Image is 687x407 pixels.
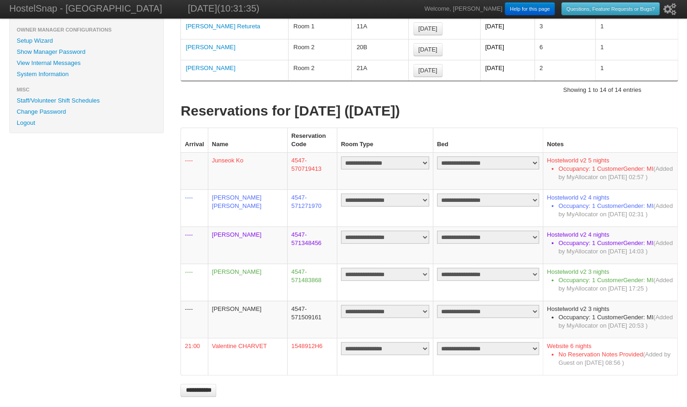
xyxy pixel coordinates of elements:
i: Setup Wizard [663,3,676,15]
a: Setup Wizard [10,35,163,46]
th: Bed [433,128,543,152]
a: [DATE] [413,22,443,35]
a: [DATE] [413,64,443,77]
td: Room 2 [288,39,351,60]
a: View Internal Messages [10,58,163,69]
li: Occupancy: 1 CustomerGender: MI [559,313,674,330]
span: (10:31:35) [217,3,259,13]
li: Misc [10,84,163,95]
td: [PERSON_NAME] [208,301,287,338]
td: ---- [180,189,207,226]
td: [PERSON_NAME] [208,264,287,301]
td: 1 [595,60,678,81]
a: System Information [10,69,163,80]
td: 4547-571271970 [287,189,337,226]
td: 1 [595,39,678,60]
th: Arrival [180,128,207,152]
td: 4547-571483868 [287,264,337,301]
th: Notes [543,128,677,152]
td: [DATE] [480,39,534,60]
th: Reservation Code [287,128,337,152]
th: Room Type [337,128,433,152]
td: 1548912H6 [287,338,337,375]
a: Staff/Volunteer Shift Schedules [10,95,163,106]
td: Hostelworld v2 4 nights [543,189,677,226]
th: Name [208,128,287,152]
a: [PERSON_NAME] [186,65,235,71]
td: 4547-571348456 [287,226,337,264]
td: 21:00 [180,338,207,375]
td: Room 1 [288,18,351,39]
span: [DATE] [418,25,437,32]
td: 4547-571509161 [287,301,337,338]
td: Hostelworld v2 4 nights [543,226,677,264]
td: 11A [351,18,408,39]
a: Logout [10,117,163,129]
td: Hostelworld v2 3 nights [543,264,677,301]
a: [PERSON_NAME] Retureta [186,23,260,30]
a: [DATE] [413,43,443,56]
td: Valentine CHARVET [208,338,287,375]
td: [PERSON_NAME] [208,226,287,264]
td: ---- [180,301,207,338]
a: Help for this page [505,2,555,15]
a: Questions, Feature Requests or Bugs? [561,2,660,15]
a: Change Password [10,106,163,117]
td: Hostelworld v2 3 nights [543,301,677,338]
li: Occupancy: 1 CustomerGender: MI [559,239,674,256]
td: ---- [180,264,207,301]
a: [PERSON_NAME] [186,44,235,51]
div: Showing 1 to 14 of 14 entries [563,81,641,94]
td: Room 2 [288,60,351,81]
td: ---- [180,152,207,189]
td: 4547-570719413 [287,152,337,189]
td: [DATE] [480,18,534,39]
td: Website 6 nights [543,338,677,375]
td: 21A [351,60,408,81]
td: Junseok Ko [208,152,287,189]
td: 3 [534,18,595,39]
span: [DATE] [418,46,437,53]
h1: Reservations for [DATE] ([DATE]) [180,103,678,119]
li: No Reservation Notes Provided [559,350,674,367]
span: [DATE] [418,67,437,74]
td: [PERSON_NAME] [PERSON_NAME] [208,189,287,226]
td: 20B [351,39,408,60]
td: 2 [534,60,595,81]
td: 1 [595,18,678,39]
td: Hostelworld v2 5 nights [543,152,677,189]
li: Occupancy: 1 CustomerGender: MI [559,276,674,293]
li: Owner Manager Configurations [10,24,163,35]
a: Show Manager Password [10,46,163,58]
td: 6 [534,39,595,60]
td: ---- [180,226,207,264]
li: Occupancy: 1 CustomerGender: MI [559,202,674,219]
li: Occupancy: 1 CustomerGender: MI [559,165,674,181]
td: [DATE] [480,60,534,81]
